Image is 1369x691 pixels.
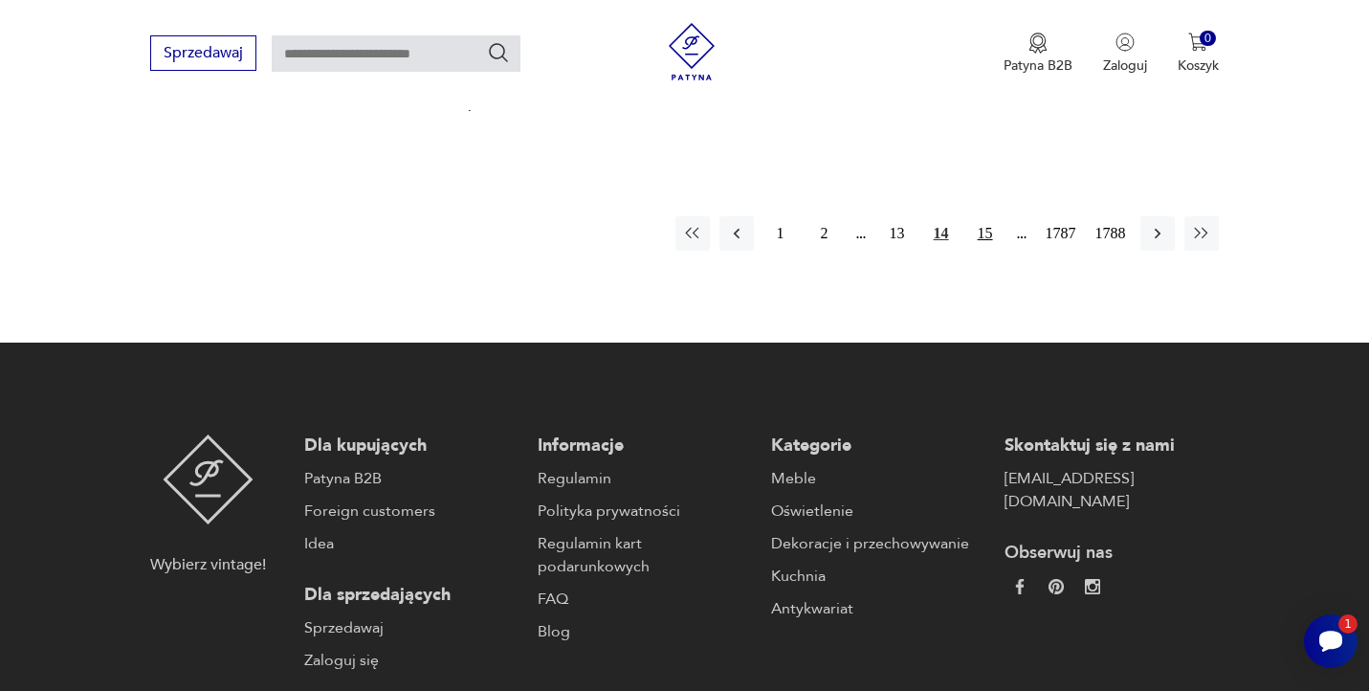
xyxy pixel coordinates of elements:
a: Ikona medaluPatyna B2B [1004,33,1072,75]
img: Ikona koszyka [1188,33,1207,52]
button: 1 [763,216,798,251]
p: Koszyk [1178,56,1219,75]
img: c2fd9cf7f39615d9d6839a72ae8e59e5.webp [1085,579,1100,594]
a: Regulamin kart podarunkowych [538,532,752,578]
a: [EMAIL_ADDRESS][DOMAIN_NAME] [1005,467,1219,513]
a: FAQ [538,588,752,611]
a: Oświetlenie [771,500,985,523]
a: Zaloguj się [304,649,519,672]
a: Regulamin [538,467,752,490]
a: Dekoracje i przechowywanie [771,532,985,555]
a: Sprzedawaj [150,48,256,61]
p: Skontaktuj się z nami [1005,435,1219,457]
p: Patyna B2B [1004,56,1072,75]
button: 15 [968,216,1003,251]
a: Blog [538,620,752,643]
div: 0 [1200,31,1216,47]
a: Foreign customers [304,500,519,523]
p: Kategorie [771,435,985,457]
img: 37d27d81a828e637adc9f9cb2e3d3a8a.webp [1049,579,1064,594]
iframe: Smartsupp widget button [1304,614,1358,668]
button: 1788 [1091,216,1131,251]
button: Szukaj [487,41,510,64]
button: 14 [924,216,959,251]
a: Antykwariat [771,597,985,620]
button: Sprzedawaj [150,35,256,71]
p: Informacje [538,435,752,457]
img: Ikonka użytkownika [1115,33,1135,52]
img: Patyna - sklep z meblami i dekoracjami vintage [663,23,720,80]
img: Ikona medalu [1028,33,1048,54]
button: 0Koszyk [1178,33,1219,75]
button: 13 [880,216,915,251]
img: da9060093f698e4c3cedc1453eec5031.webp [1012,579,1027,594]
button: Zaloguj [1103,33,1147,75]
img: Patyna - sklep z meblami i dekoracjami vintage [163,435,254,524]
a: Polityka prywatności [538,500,752,523]
p: Dla kupujących [304,435,519,457]
p: Dla sprzedających [304,584,519,607]
p: Obserwuj nas [1005,542,1219,565]
a: Kuchnia [771,565,985,588]
a: Idea [304,532,519,555]
button: 2 [807,216,842,251]
a: Patyna B2B [304,467,519,490]
button: 1787 [1041,216,1081,251]
p: Zaloguj [1103,56,1147,75]
a: Meble [771,467,985,490]
button: Patyna B2B [1004,33,1072,75]
a: Sprzedawaj [304,616,519,639]
p: 100,00 zł [439,96,672,112]
p: Wybierz vintage! [150,553,266,576]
